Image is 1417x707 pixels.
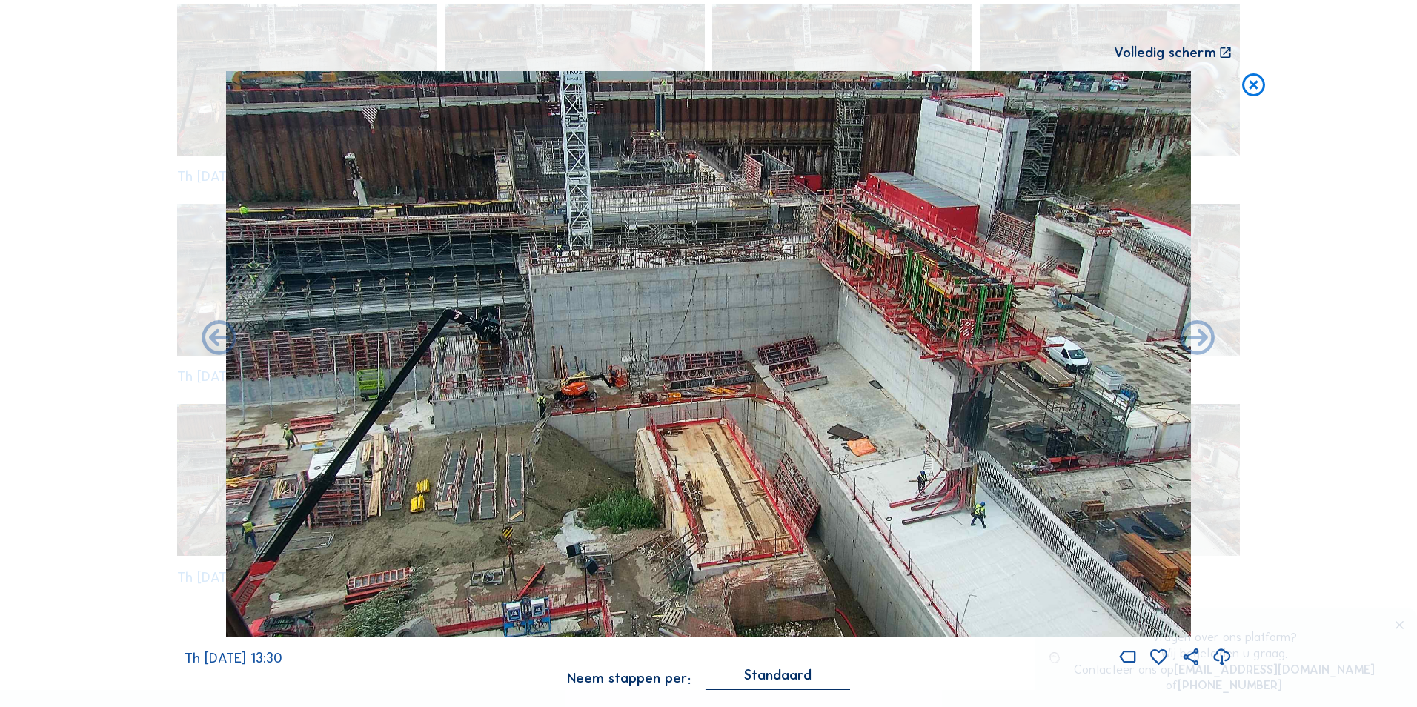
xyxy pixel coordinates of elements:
[199,319,240,360] i: Forward
[1114,46,1216,61] div: Volledig scherm
[567,671,691,686] div: Neem stappen per:
[706,668,850,689] div: Standaard
[185,649,282,666] span: Th [DATE] 13:30
[226,71,1190,637] img: Image
[1177,319,1218,360] i: Back
[744,668,812,682] div: Standaard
